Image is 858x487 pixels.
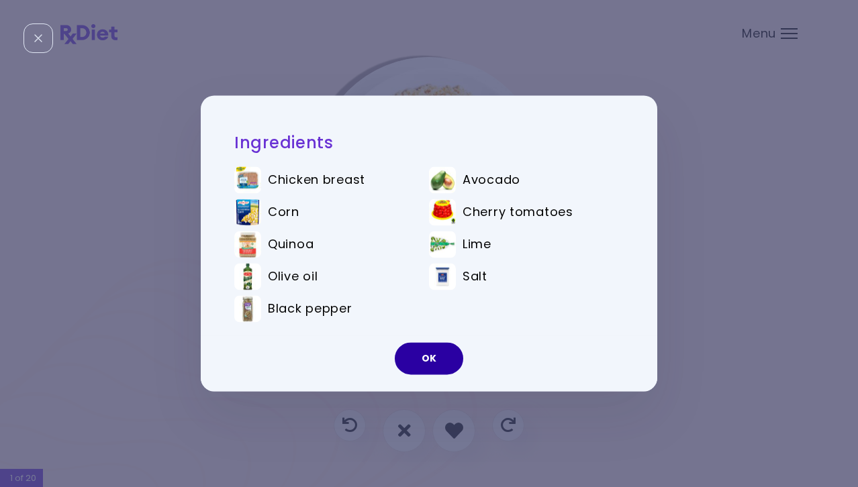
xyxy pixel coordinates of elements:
span: Black pepper [268,302,352,317]
span: Cherry tomatoes [463,205,573,220]
span: Salt [463,270,487,284]
span: Chicken breast [268,173,365,188]
button: OK [395,343,463,375]
span: Olive oil [268,270,318,284]
h2: Ingredients [234,132,624,153]
span: Corn [268,205,299,220]
span: Quinoa [268,237,314,252]
div: Close [23,23,53,53]
span: Lime [463,237,491,252]
span: Avocado [463,173,520,188]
